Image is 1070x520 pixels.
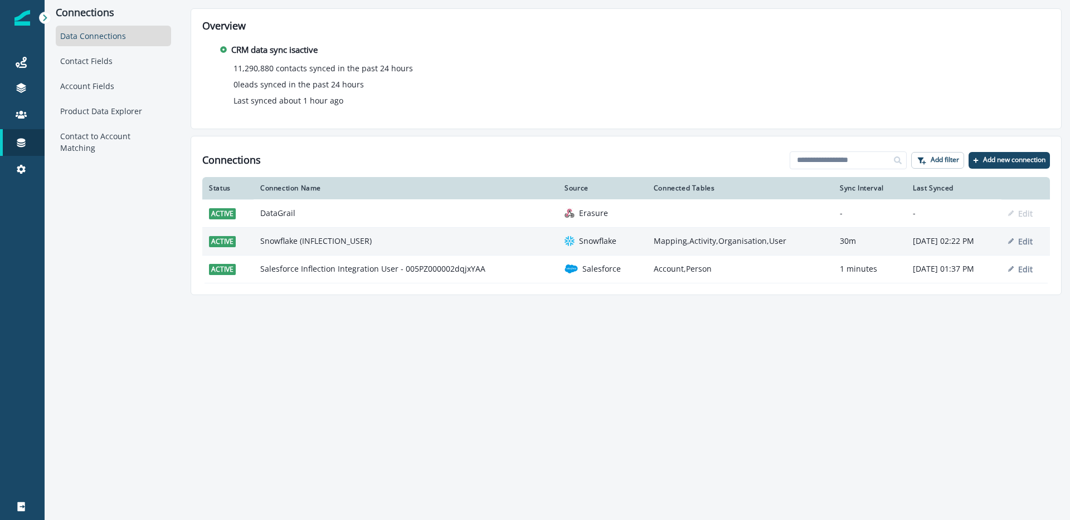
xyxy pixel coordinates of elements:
div: Contact to Account Matching [56,126,171,158]
a: activeSnowflake (INFLECTION_USER)snowflakeSnowflakeMapping,Activity,Organisation,User30m[DATE] 02... [202,227,1050,255]
p: 11,290,880 contacts synced in the past 24 hours [234,62,413,74]
div: Product Data Explorer [56,101,171,121]
td: 30m [833,227,906,255]
p: CRM data sync is active [231,43,318,56]
img: snowflake [565,236,575,246]
div: Source [565,184,640,193]
p: Add filter [931,156,959,164]
td: Mapping,Activity,Organisation,User [647,227,833,255]
td: - [833,199,906,227]
p: Edit [1018,208,1033,219]
div: Status [209,184,247,193]
a: activeSalesforce Inflection Integration User - 005PZ000002dqjxYAAsalesforceSalesforceAccount,Pers... [202,255,1050,283]
h2: Overview [202,20,1050,32]
p: Edit [1018,236,1033,247]
td: 1 minutes [833,255,906,283]
div: Connected Tables [654,184,826,193]
div: Connection Name [260,184,551,193]
span: active [209,208,236,219]
img: Inflection [14,10,30,26]
p: Edit [1018,264,1033,274]
td: DataGrail [254,199,558,227]
td: Account,Person [647,255,833,283]
button: Edit [1008,264,1033,274]
a: activeDataGrailerasureErasure--Edit [202,199,1050,227]
td: Salesforce Inflection Integration User - 005PZ000002dqjxYAA [254,255,558,283]
p: - [913,208,995,219]
div: Contact Fields [56,51,171,71]
img: erasure [565,208,575,218]
p: [DATE] 02:22 PM [913,236,995,247]
p: Erasure [579,208,608,219]
button: Edit [1008,208,1033,219]
p: 0 leads synced in the past 24 hours [234,79,364,90]
div: Sync Interval [840,184,899,193]
p: [DATE] 01:37 PM [913,263,995,274]
td: Snowflake (INFLECTION_USER) [254,227,558,255]
div: Account Fields [56,76,171,96]
button: Add new connection [969,152,1050,169]
div: Last Synced [913,184,995,193]
button: Edit [1008,236,1033,247]
button: Add filter [911,152,964,169]
img: salesforce [565,262,578,276]
p: Last synced about 1 hour ago [234,95,343,106]
span: active [209,264,236,275]
div: Data Connections [56,26,171,46]
p: Snowflake [579,236,616,247]
p: Connections [56,7,171,19]
h1: Connections [202,154,261,166]
p: Salesforce [582,263,621,274]
span: active [209,236,236,247]
p: Add new connection [983,156,1045,164]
